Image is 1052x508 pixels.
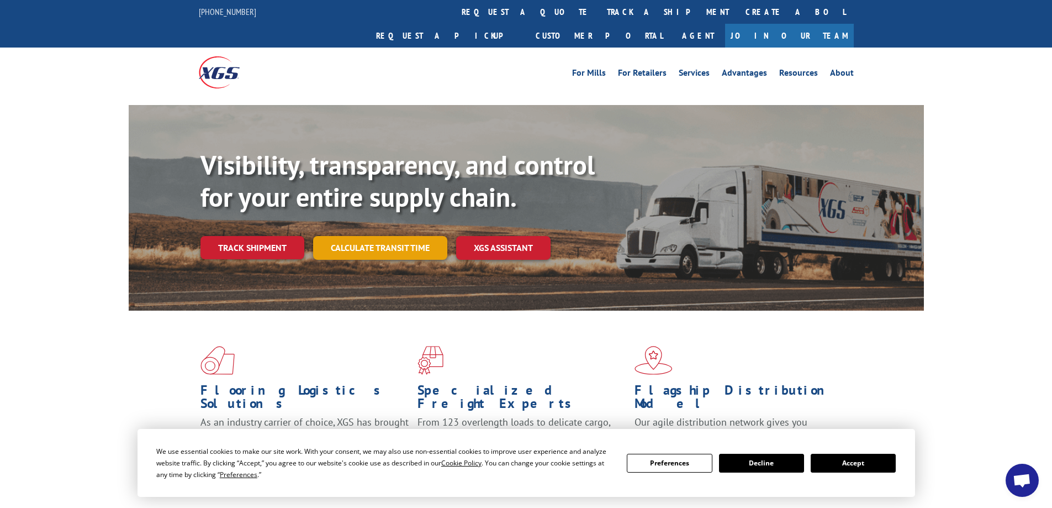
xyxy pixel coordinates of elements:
a: Agent [671,24,725,48]
h1: Flagship Distribution Model [635,384,843,416]
h1: Specialized Freight Experts [417,384,626,416]
a: Join Our Team [725,24,854,48]
a: For Mills [572,69,606,81]
img: xgs-icon-focused-on-flooring-red [417,346,443,375]
div: Cookie Consent Prompt [138,429,915,497]
a: About [830,69,854,81]
a: For Retailers [618,69,667,81]
button: Accept [811,454,896,473]
span: As an industry carrier of choice, XGS has brought innovation and dedication to flooring logistics... [200,416,409,455]
a: Services [679,69,710,81]
a: [PHONE_NUMBER] [199,6,256,17]
img: xgs-icon-flagship-distribution-model-red [635,346,673,375]
div: We use essential cookies to make our site work. With your consent, we may also use non-essential ... [156,446,614,480]
a: Request a pickup [368,24,527,48]
a: Track shipment [200,236,304,259]
b: Visibility, transparency, and control for your entire supply chain. [200,148,595,214]
span: Cookie Policy [441,458,482,468]
a: Calculate transit time [313,236,447,260]
img: xgs-icon-total-supply-chain-intelligence-red [200,346,235,375]
p: From 123 overlength loads to delicate cargo, our experienced staff knows the best way to move you... [417,416,626,465]
a: Customer Portal [527,24,671,48]
a: Open chat [1006,464,1039,497]
a: Advantages [722,69,767,81]
button: Decline [719,454,804,473]
h1: Flooring Logistics Solutions [200,384,409,416]
a: XGS ASSISTANT [456,236,551,260]
span: Preferences [220,470,257,479]
a: Resources [779,69,818,81]
button: Preferences [627,454,712,473]
span: Our agile distribution network gives you nationwide inventory management on demand. [635,416,838,442]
